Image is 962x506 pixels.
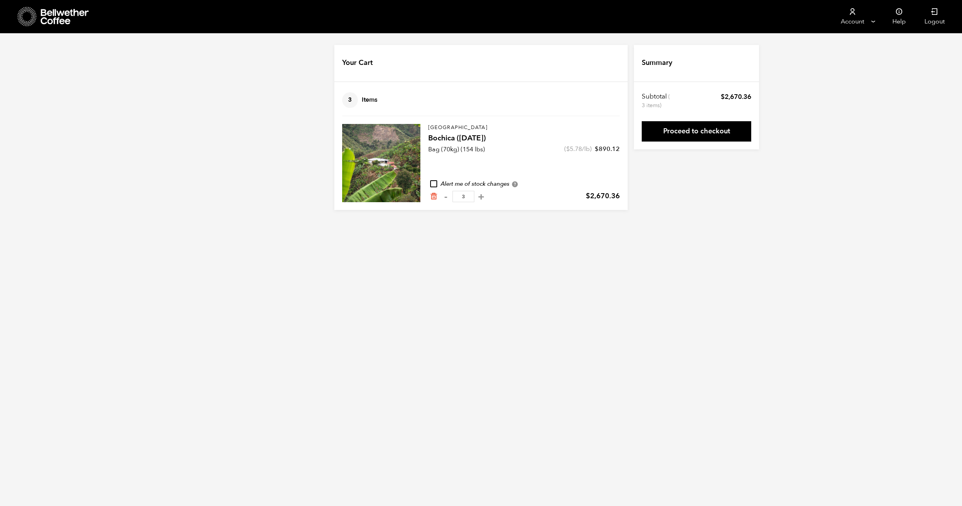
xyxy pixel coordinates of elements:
[428,145,485,154] p: Bag (70kg) (154 lbs)
[586,191,590,201] span: $
[566,145,570,153] span: $
[642,121,751,142] a: Proceed to checkout
[595,145,599,153] span: $
[721,92,751,101] bdi: 2,670.36
[428,124,620,132] p: [GEOGRAPHIC_DATA]
[452,191,474,202] input: Qty
[564,145,592,153] span: ( /lb)
[721,92,725,101] span: $
[428,133,620,144] h4: Bochica ([DATE])
[441,193,450,201] button: -
[642,92,671,109] th: Subtotal
[342,92,358,108] span: 3
[428,180,620,188] div: Alert me of stock changes
[342,58,373,68] h4: Your Cart
[566,145,582,153] bdi: 5.78
[476,193,486,201] button: +
[430,192,438,201] a: Remove from cart
[586,191,620,201] bdi: 2,670.36
[342,92,377,108] h4: Items
[595,145,620,153] bdi: 890.12
[642,58,672,68] h4: Summary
